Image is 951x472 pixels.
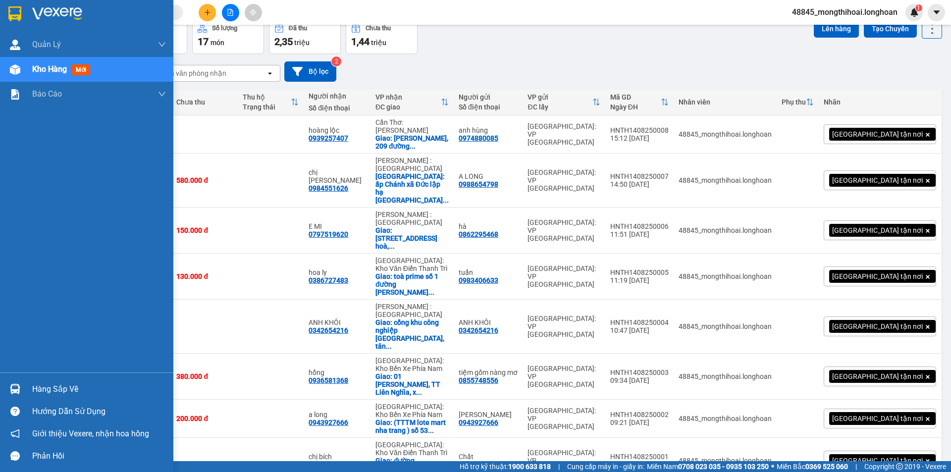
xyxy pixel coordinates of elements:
div: Chọn văn phòng nhận [158,68,226,78]
span: Miền Bắc [777,461,848,472]
span: ... [443,196,449,204]
span: Quản Lý [32,38,61,51]
span: triệu [294,39,310,47]
span: | [558,461,560,472]
div: chị hằng [309,168,366,184]
span: Giới thiệu Vexere, nhận hoa hồng [32,427,149,440]
div: Nhân viên [679,98,772,106]
div: 580.000 đ [176,176,232,184]
div: Thu hộ [243,93,291,101]
span: ... [410,142,416,150]
span: ... [386,342,392,350]
div: [PERSON_NAME] : [GEOGRAPHIC_DATA] [375,210,449,226]
div: Mã GD [610,93,661,101]
div: 0936581368 [309,376,348,384]
div: 0943927666 [309,419,348,426]
div: 48845_mongthihoai.longhoan [679,130,772,138]
img: warehouse-icon [10,64,20,75]
div: 0983406633 [459,276,498,284]
div: [PERSON_NAME] : [GEOGRAPHIC_DATA] [375,157,449,172]
div: 0342654216 [309,326,348,334]
img: warehouse-icon [10,384,20,394]
div: Giao: ấp Chánh xã Đức lập hạ Đức hoà Long An [375,172,449,204]
div: Hướng dẫn sử dụng [32,404,166,419]
div: Người gửi [459,93,518,101]
div: 0342654216 [459,326,498,334]
span: caret-down [932,8,941,17]
span: ⚪️ [771,465,774,469]
div: HNTH1408250004 [610,318,669,326]
div: [GEOGRAPHIC_DATA]: VP [GEOGRAPHIC_DATA] [528,407,600,430]
div: tiệm gốm nàng mơ [459,368,518,376]
div: 0974880085 [459,134,498,142]
div: 0797519620 [309,230,348,238]
img: warehouse-icon [10,40,20,50]
div: [GEOGRAPHIC_DATA]: VP [GEOGRAPHIC_DATA] [528,365,600,388]
svg: open [266,69,274,77]
sup: 1 [915,4,922,11]
div: 48845_mongthihoai.longhoan [679,415,772,422]
div: 09:21 [DATE] [610,419,669,426]
th: Toggle SortBy [523,89,605,115]
div: VP gửi [528,93,592,101]
div: HNTH1408250003 [610,368,669,376]
span: Cung cấp máy in - giấy in: [567,461,644,472]
div: 200.000 đ [176,415,232,422]
span: aim [250,9,257,16]
div: 48845_mongthihoai.longhoan [679,372,772,380]
div: hoàng lộc [309,126,366,134]
div: anh hùng [459,126,518,134]
div: 48845_mongthihoai.longhoan [679,322,772,330]
button: Bộ lọc [284,61,336,82]
span: | [855,461,857,472]
div: Giao: 01 nguyễn trung trực, TT Liên Nghĩa, xã đức trọng, lâm đồng [375,372,449,396]
img: icon-new-feature [910,8,919,17]
div: 09:34 [DATE] [610,376,669,384]
span: ... [416,388,422,396]
span: CSKH: [8,39,222,76]
span: triệu [371,39,386,47]
div: 0988654798 [459,180,498,188]
th: Toggle SortBy [605,89,674,115]
div: [GEOGRAPHIC_DATA]: VP [GEOGRAPHIC_DATA] [528,264,600,288]
div: hà [459,222,518,230]
span: [PHONE_NUMBER] (7h - 21h) [53,39,222,76]
div: hoa ly [309,268,366,276]
th: Toggle SortBy [777,89,819,115]
strong: 0369 525 060 [805,463,848,471]
div: 48845_mongthihoai.longhoan [679,226,772,234]
div: Giao: 11A/10 khu phố 9, phường tân hoà, biên hoà, đồng nai [375,226,449,250]
div: anh tùng [459,411,518,419]
div: Nhãn [824,98,936,106]
div: Hàng sắp về [32,382,166,397]
div: 48845_mongthihoai.longhoan [679,272,772,280]
div: Chất [459,453,518,461]
span: copyright [896,463,903,470]
span: 1 [917,4,920,11]
span: [GEOGRAPHIC_DATA] tận nơi [832,130,923,139]
div: Số điện thoại [309,104,366,112]
button: Đã thu2,35 triệu [269,18,341,54]
span: Miền Nam [647,461,769,472]
div: VP nhận [375,93,441,101]
th: Toggle SortBy [370,89,454,115]
div: [GEOGRAPHIC_DATA]: VP [GEOGRAPHIC_DATA] [528,218,600,242]
div: [GEOGRAPHIC_DATA]: VP [GEOGRAPHIC_DATA] [528,315,600,338]
div: 380.000 đ [176,372,232,380]
div: 130.000 đ [176,272,232,280]
div: 0355995207 [459,461,498,469]
div: 08:53 [DATE] [610,461,669,469]
div: 48845_mongthihoai.longhoan [679,457,772,465]
div: E MI [309,222,366,230]
span: Hỗ trợ kỹ thuật: [460,461,551,472]
div: [GEOGRAPHIC_DATA]: VP [GEOGRAPHIC_DATA] [528,168,600,192]
div: HNTH1408250005 [610,268,669,276]
sup: 2 [331,56,341,66]
span: 17 [198,36,209,48]
span: Báo cáo [32,88,62,100]
div: [GEOGRAPHIC_DATA]: Kho Bến Xe Phía Nam [375,357,449,372]
span: down [158,90,166,98]
span: [GEOGRAPHIC_DATA] tận nơi [832,372,923,381]
button: plus [199,4,216,21]
span: [GEOGRAPHIC_DATA] tận nơi [832,272,923,281]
